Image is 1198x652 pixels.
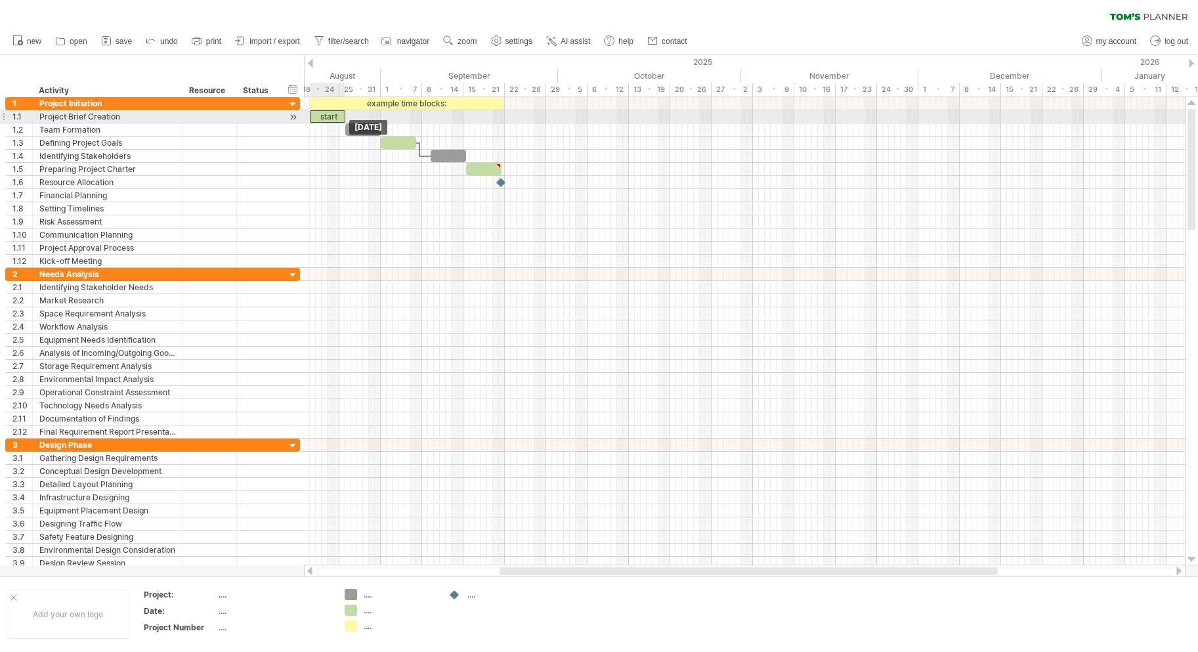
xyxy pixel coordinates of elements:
[12,373,32,385] div: 2.8
[39,491,176,504] div: Infrastructure Designing
[142,33,182,50] a: undo
[39,412,176,425] div: Documentation of Findings
[364,620,435,632] div: ....
[505,83,546,97] div: 22 - 28
[39,307,176,320] div: Space Requirement Analysis
[7,590,129,639] div: Add your own logo
[12,268,32,280] div: 2
[39,373,176,385] div: Environmental Impact Analysis
[12,439,32,451] div: 3
[219,622,329,633] div: ....
[39,110,176,123] div: Project Brief Creation
[794,83,836,97] div: 10 - 16
[12,320,32,333] div: 2.4
[39,360,176,372] div: Storage Requirement Analysis
[12,242,32,254] div: 1.11
[160,37,178,46] span: undo
[144,622,216,633] div: Project Number
[12,478,32,490] div: 3.3
[12,347,32,359] div: 2.6
[12,557,32,569] div: 3.9
[12,544,32,556] div: 3.8
[39,439,176,451] div: Design Phase
[39,465,176,477] div: Conceptual Design Development
[39,189,176,202] div: Financial Planning
[39,137,176,149] div: Defining Project Goals
[561,37,590,46] span: AI assist
[960,83,1001,97] div: 8 - 14
[458,37,477,46] span: zoom
[287,110,299,124] div: scroll to activity
[12,189,32,202] div: 1.7
[918,69,1102,83] div: December 2025
[918,83,960,97] div: 1 - 7
[505,37,532,46] span: settings
[39,215,176,228] div: Risk Assessment
[39,399,176,412] div: Technology Needs Analysis
[1042,83,1084,97] div: 22 - 28
[12,97,32,110] div: 1
[9,33,45,50] a: new
[39,452,176,464] div: Gathering Design Requirements
[39,478,176,490] div: Detailed Layout Planning
[381,83,422,97] div: 1 - 7
[463,83,505,97] div: 15 - 21
[219,605,329,617] div: ....
[12,504,32,517] div: 3.5
[39,425,176,438] div: Final Requirement Report Presentation
[39,386,176,399] div: Operational Constraint Assessment
[39,202,176,215] div: Setting Timelines
[39,242,176,254] div: Project Approval Process
[488,33,536,50] a: settings
[588,83,629,97] div: 6 - 12
[712,83,753,97] div: 27 - 2
[98,33,136,50] a: save
[1165,37,1188,46] span: log out
[12,465,32,477] div: 3.2
[543,33,594,50] a: AI assist
[12,202,32,215] div: 1.8
[12,517,32,530] div: 3.6
[243,84,272,97] div: Status
[52,33,91,50] a: open
[381,69,558,83] div: September 2025
[12,215,32,228] div: 1.9
[39,294,176,307] div: Market Research
[232,33,304,50] a: import / export
[39,268,176,280] div: Needs Analysis
[1084,83,1125,97] div: 29 - 4
[310,110,345,123] div: start
[12,228,32,241] div: 1.10
[39,255,176,267] div: Kick-off Meeting
[422,83,463,97] div: 8 - 14
[310,33,373,50] a: filter/search
[12,150,32,162] div: 1.4
[12,294,32,307] div: 2.2
[877,83,918,97] div: 24 - 30
[39,123,176,136] div: Team Formation
[39,228,176,241] div: Communication Planning
[440,33,481,50] a: zoom
[1001,83,1042,97] div: 15 - 21
[12,491,32,504] div: 3.4
[558,69,741,83] div: October 2025
[219,589,329,600] div: ....
[12,399,32,412] div: 2.10
[310,97,502,110] div: example time blocks:
[39,281,176,293] div: Identifying Stakeholder Needs
[39,557,176,569] div: Design Review Session
[12,307,32,320] div: 2.3
[328,37,369,46] span: filter/search
[206,37,221,46] span: print
[12,281,32,293] div: 2.1
[349,120,387,135] div: [DATE]
[618,37,633,46] span: help
[39,97,176,110] div: Project Initiation
[364,589,435,600] div: ....
[12,531,32,543] div: 3.7
[339,83,381,97] div: 25 - 31
[12,360,32,372] div: 2.7
[12,255,32,267] div: 1.12
[39,347,176,359] div: Analysis of Incoming/Outgoing Goods
[70,37,87,46] span: open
